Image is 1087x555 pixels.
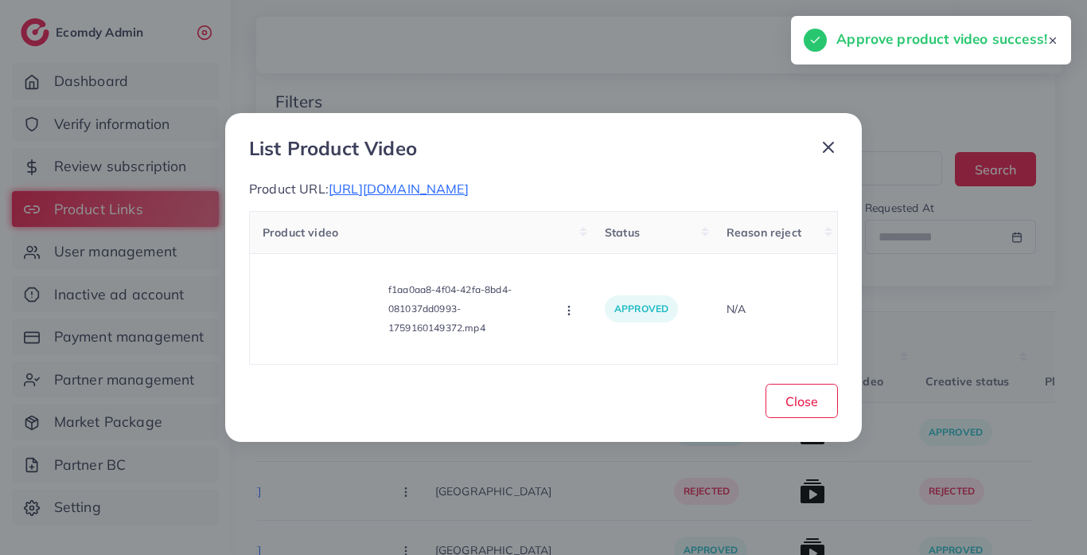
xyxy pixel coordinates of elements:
[263,225,338,240] span: Product video
[766,384,838,418] button: Close
[329,181,469,197] span: [URL][DOMAIN_NAME]
[605,295,678,322] p: approved
[605,225,640,240] span: Status
[388,280,547,338] p: f1aa0aa8-4f04-42fa-8bd4-081037dd0993-1759160149372.mp4
[836,29,1047,49] h5: Approve product video success!
[249,179,838,198] p: Product URL:
[727,299,824,319] p: N/A
[249,137,417,160] h3: List Product Video
[785,393,818,409] span: Close
[727,225,801,240] span: Reason reject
